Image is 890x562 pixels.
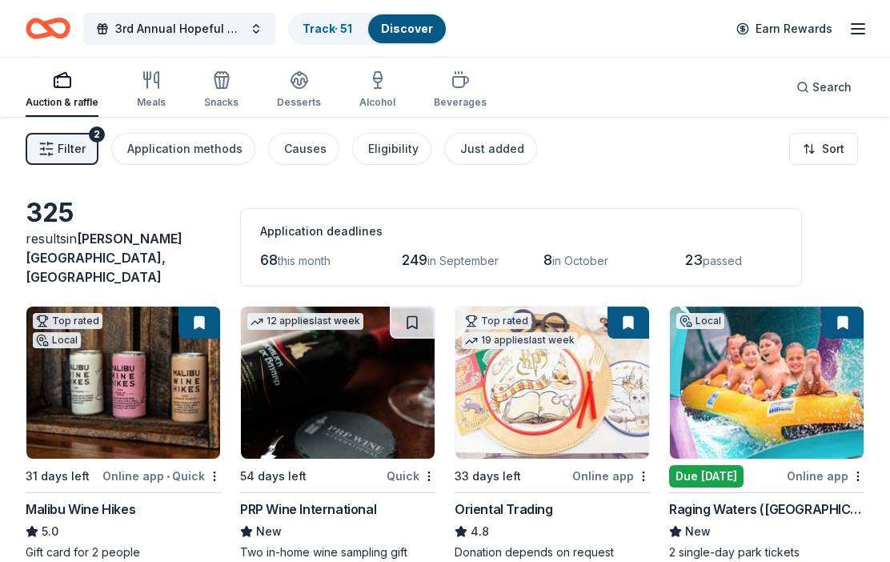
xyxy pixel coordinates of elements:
[727,14,842,43] a: Earn Rewards
[127,139,243,159] div: Application methods
[789,133,858,165] button: Sort
[462,313,531,329] div: Top rated
[26,544,221,560] div: Gift card for 2 people
[303,22,352,35] a: Track· 51
[83,13,275,45] button: 3rd Annual Hopeful Family Futures
[352,133,431,165] button: Eligibility
[543,251,552,268] span: 8
[572,466,650,486] div: Online app
[455,544,650,560] div: Donation depends on request
[137,96,166,109] div: Meals
[822,139,844,159] span: Sort
[26,467,90,486] div: 31 days left
[26,64,98,117] button: Auction & raffle
[33,313,102,329] div: Top rated
[241,307,435,459] img: Image for PRP Wine International
[89,126,105,143] div: 2
[137,64,166,117] button: Meals
[26,197,221,229] div: 325
[455,306,650,560] a: Image for Oriental TradingTop rated19 applieslast week33 days leftOnline appOriental Trading4.8Do...
[434,96,487,109] div: Beverages
[102,466,221,486] div: Online app Quick
[26,229,221,287] div: results
[26,231,182,285] span: in
[703,254,742,267] span: passed
[669,500,864,519] div: Raging Waters ([GEOGRAPHIC_DATA])
[460,139,524,159] div: Just added
[685,522,711,541] span: New
[26,500,135,519] div: Malibu Wine Hikes
[455,307,649,459] img: Image for Oriental Trading
[359,96,395,109] div: Alcohol
[33,332,81,348] div: Local
[669,544,864,560] div: 2 single-day park tickets
[812,78,852,97] span: Search
[58,139,86,159] span: Filter
[427,254,499,267] span: in September
[26,133,98,165] button: Filter2
[784,71,864,103] button: Search
[26,96,98,109] div: Auction & raffle
[26,306,221,560] a: Image for Malibu Wine HikesTop ratedLocal31 days leftOnline app•QuickMalibu Wine Hikes5.0Gift car...
[260,251,278,268] span: 68
[260,222,782,241] div: Application deadlines
[240,467,307,486] div: 54 days left
[462,332,578,349] div: 19 applies last week
[685,251,703,268] span: 23
[115,19,243,38] span: 3rd Annual Hopeful Family Futures
[268,133,339,165] button: Causes
[278,254,331,267] span: this month
[256,522,282,541] span: New
[787,466,864,486] div: Online app
[676,313,724,329] div: Local
[444,133,537,165] button: Just added
[204,96,239,109] div: Snacks
[368,139,419,159] div: Eligibility
[247,313,363,330] div: 12 applies last week
[204,64,239,117] button: Snacks
[240,500,376,519] div: PRP Wine International
[669,306,864,560] a: Image for Raging Waters (Los Angeles)LocalDue [DATE]Online appRaging Waters ([GEOGRAPHIC_DATA])Ne...
[471,522,489,541] span: 4.8
[381,22,433,35] a: Discover
[284,139,327,159] div: Causes
[552,254,608,267] span: in October
[670,307,864,459] img: Image for Raging Waters (Los Angeles)
[26,10,70,47] a: Home
[455,500,553,519] div: Oriental Trading
[26,231,182,285] span: [PERSON_NAME][GEOGRAPHIC_DATA], [GEOGRAPHIC_DATA]
[669,465,744,488] div: Due [DATE]
[402,251,427,268] span: 249
[288,13,447,45] button: Track· 51Discover
[277,64,321,117] button: Desserts
[166,470,170,483] span: •
[434,64,487,117] button: Beverages
[387,466,435,486] div: Quick
[111,133,255,165] button: Application methods
[42,522,58,541] span: 5.0
[26,307,220,459] img: Image for Malibu Wine Hikes
[277,96,321,109] div: Desserts
[455,467,521,486] div: 33 days left
[359,64,395,117] button: Alcohol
